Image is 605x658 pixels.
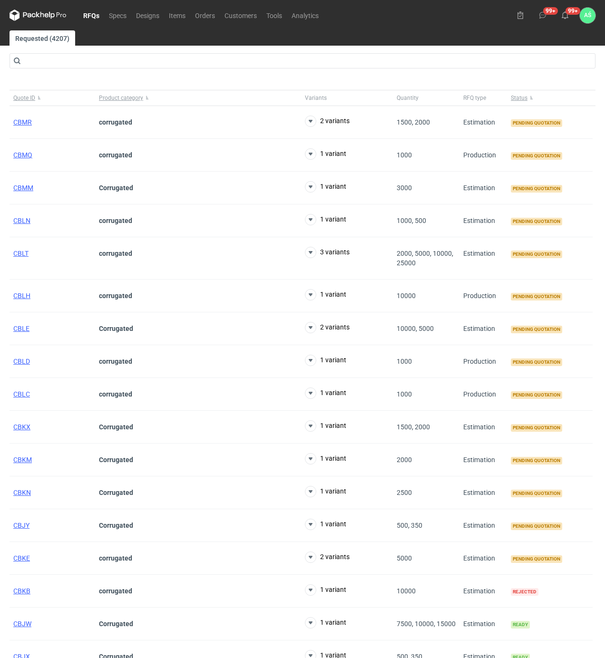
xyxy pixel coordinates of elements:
[13,620,31,628] a: CBJW
[397,522,422,529] span: 500, 350
[287,10,323,21] a: Analytics
[99,325,133,332] strong: Corrugated
[13,250,29,257] a: CBLT
[511,326,562,333] span: Pending quotation
[511,119,562,127] span: Pending quotation
[13,217,30,224] a: CBLN
[511,391,562,399] span: Pending quotation
[10,30,75,46] a: Requested (4207)
[511,523,562,530] span: Pending quotation
[13,151,32,159] a: CBMQ
[511,621,530,629] span: Ready
[397,250,453,267] span: 2000, 5000, 10000, 25000
[13,118,32,126] a: CBMR
[99,390,132,398] strong: corrugated
[511,293,562,300] span: Pending quotation
[99,620,133,628] strong: Corrugated
[99,292,132,300] strong: corrugated
[397,292,416,300] span: 10000
[220,10,262,21] a: Customers
[397,184,412,192] span: 3000
[459,378,507,411] div: Production
[305,617,346,629] button: 1 variant
[99,456,133,464] strong: Corrugated
[557,8,573,23] button: 99+
[511,358,562,366] span: Pending quotation
[262,10,287,21] a: Tools
[397,456,412,464] span: 2000
[13,489,31,496] a: CBKN
[10,10,67,21] svg: Packhelp Pro
[305,552,350,563] button: 2 variants
[13,587,30,595] a: CBKB
[580,8,595,23] button: AŚ
[459,204,507,237] div: Estimation
[511,218,562,225] span: Pending quotation
[459,476,507,509] div: Estimation
[397,423,430,431] span: 1500, 2000
[13,325,29,332] a: CBLE
[397,587,416,595] span: 10000
[99,587,132,595] strong: corrugated
[459,172,507,204] div: Estimation
[511,555,562,563] span: Pending quotation
[13,423,30,431] a: CBKX
[305,486,346,497] button: 1 variant
[99,423,133,431] strong: Corrugated
[535,8,550,23] button: 99+
[511,251,562,258] span: Pending quotation
[99,358,132,365] strong: corrugated
[397,151,412,159] span: 1000
[95,90,301,106] button: Product category
[397,217,426,224] span: 1000, 500
[13,292,30,300] a: CBLH
[99,250,132,257] strong: corrugated
[99,184,133,192] strong: Corrugated
[99,522,133,529] strong: Corrugated
[305,148,346,160] button: 1 variant
[131,10,164,21] a: Designs
[511,588,538,596] span: Rejected
[99,94,143,102] span: Product category
[397,620,456,628] span: 7500, 10000, 15000
[13,456,32,464] a: CBKM
[397,94,419,102] span: Quantity
[459,542,507,575] div: Estimation
[305,116,350,127] button: 2 variants
[511,185,562,193] span: Pending quotation
[164,10,190,21] a: Items
[459,411,507,444] div: Estimation
[13,390,30,398] a: CBLC
[78,10,104,21] a: RFQs
[190,10,220,21] a: Orders
[511,490,562,497] span: Pending quotation
[511,457,562,464] span: Pending quotation
[459,237,507,280] div: Estimation
[459,575,507,608] div: Estimation
[305,519,346,530] button: 1 variant
[511,152,562,160] span: Pending quotation
[13,554,30,562] a: CBKE
[507,90,593,106] button: Status
[13,184,33,192] a: CBMM
[463,94,486,102] span: RFQ type
[459,139,507,172] div: Production
[305,322,350,333] button: 2 variants
[397,554,412,562] span: 5000
[305,247,350,258] button: 3 variants
[459,106,507,139] div: Estimation
[104,10,131,21] a: Specs
[99,554,132,562] strong: corrugated
[99,489,133,496] strong: Corrugated
[99,217,132,224] strong: corrugated
[13,358,30,365] a: CBLD
[305,584,346,596] button: 1 variant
